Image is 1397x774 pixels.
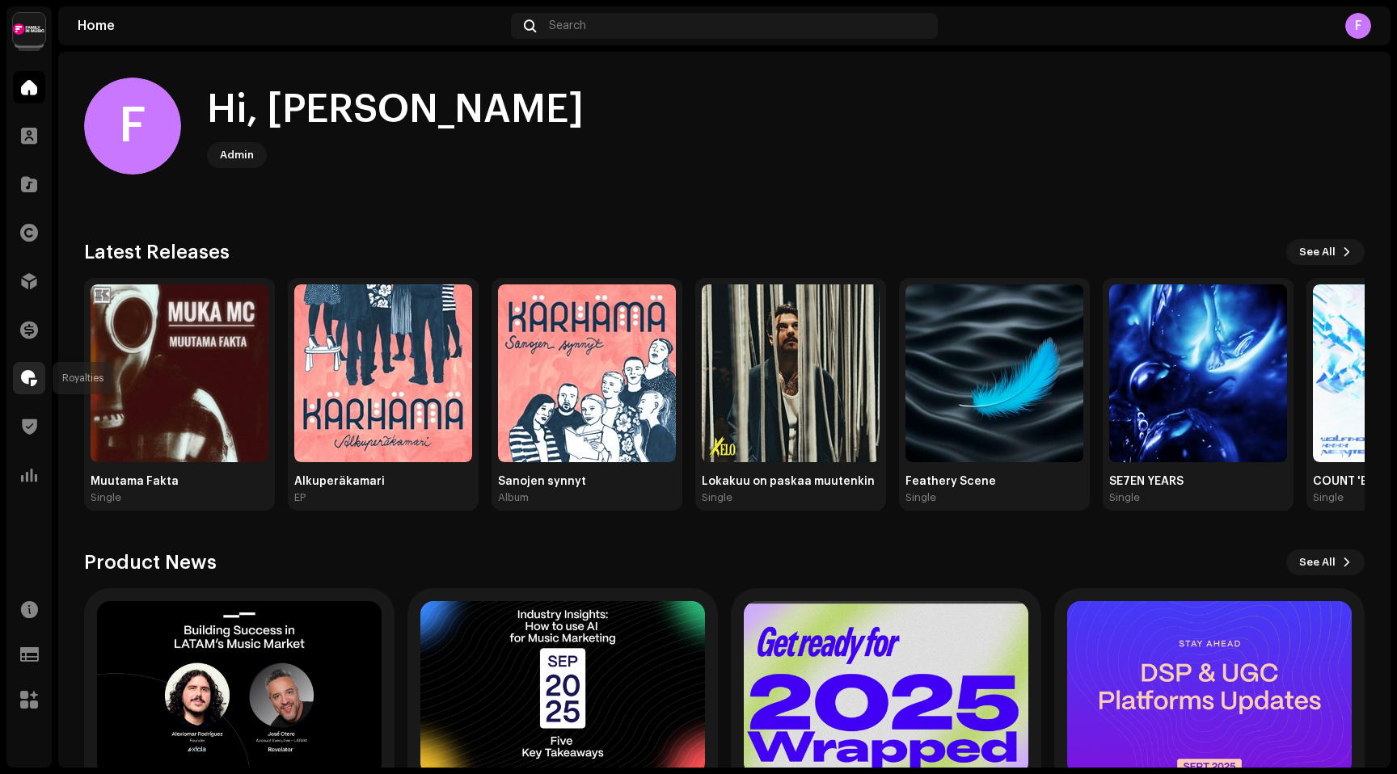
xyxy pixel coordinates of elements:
div: Muutama Fakta [91,475,268,488]
div: Admin [220,145,254,165]
div: EP [294,491,306,504]
h3: Product News [84,549,217,575]
div: Hi, [PERSON_NAME] [207,84,584,136]
span: Search [549,19,586,32]
div: Album [498,491,529,504]
div: Alkuperäkamari [294,475,472,488]
img: 512f71a9-50ae-4f69-8f28-7746b255de5c [1109,284,1287,462]
div: Single [905,491,936,504]
div: Single [1313,491,1344,504]
span: See All [1299,546,1336,578]
div: Single [702,491,732,504]
button: See All [1286,239,1365,265]
button: See All [1286,549,1365,575]
div: Sanojen synnyt [498,475,676,488]
div: Single [91,491,121,504]
img: bf84e55d-772e-4ca4-bb9c-034f7567708d [905,284,1083,462]
div: Single [1109,491,1140,504]
img: de381ed7-56d3-4c2c-b9f9-c64a81c488ec [702,284,880,462]
div: Home [78,19,504,32]
div: F [84,78,181,175]
div: Feathery Scene [905,475,1083,488]
span: See All [1299,236,1336,268]
img: 10c6fb94-83d3-43ef-99cf-00189ae95f8c [294,284,472,462]
h3: Latest Releases [84,239,230,265]
div: SE7EN YEARS [1109,475,1287,488]
div: Lokakuu on paskaa muutenkin [702,475,880,488]
div: F [1345,13,1371,39]
img: ba434c0e-adff-4f5d-92d2-2f2b5241b264 [13,13,45,45]
img: 9b2312b3-a040-4633-ac62-31fb7dfc5281 [498,284,676,462]
img: 1d1f58e2-e318-44b7-a497-e7415351120f [91,284,268,462]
